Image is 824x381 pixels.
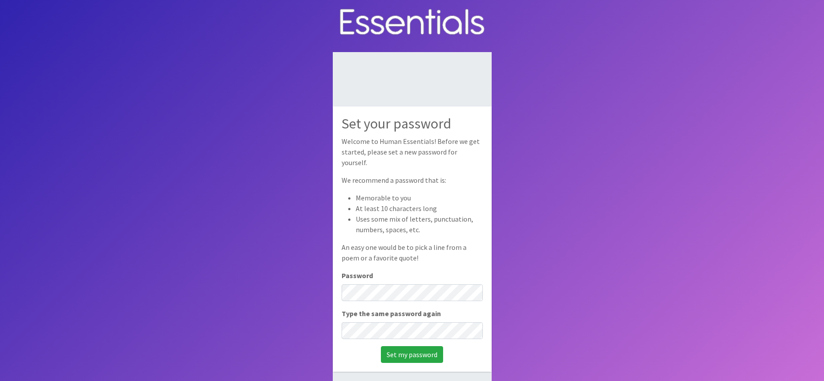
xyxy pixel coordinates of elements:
[381,346,443,363] input: Set my password
[342,136,483,168] p: Welcome to Human Essentials! Before we get started, please set a new password for yourself.
[356,214,483,235] li: Uses some mix of letters, punctuation, numbers, spaces, etc.
[342,242,483,263] p: An easy one would be to pick a line from a poem or a favorite quote!
[342,175,483,185] p: We recommend a password that is:
[356,192,483,203] li: Memorable to you
[342,115,483,132] h2: Set your password
[342,270,373,281] label: Password
[356,203,483,214] li: At least 10 characters long
[342,308,441,319] label: Type the same password again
